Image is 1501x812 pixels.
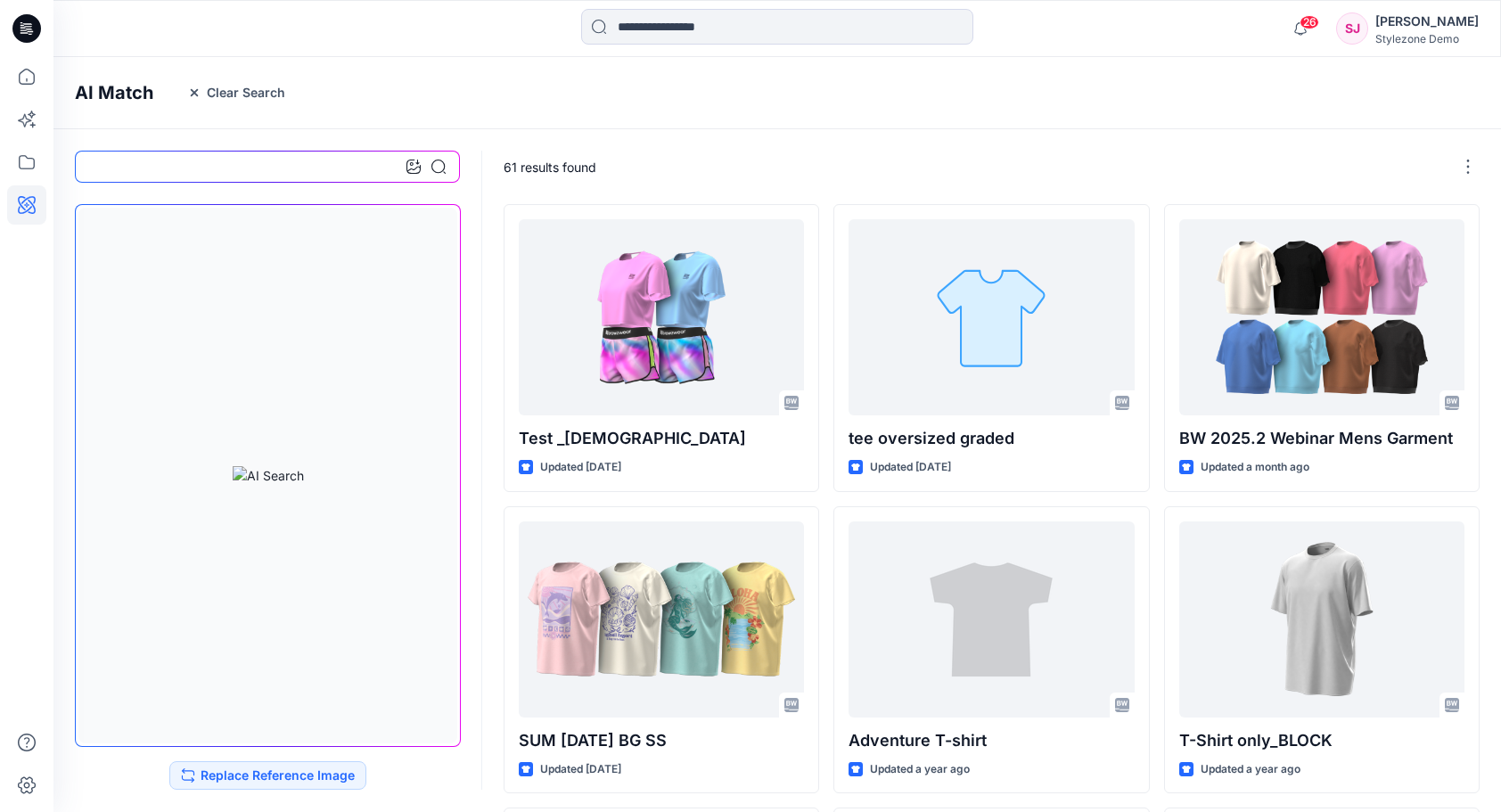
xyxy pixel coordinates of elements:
p: Updated [DATE] [540,760,621,779]
p: Test _[DEMOGRAPHIC_DATA] [519,426,804,451]
div: Stylezone Demo [1375,32,1479,45]
p: Updated a month ago [1201,458,1309,477]
a: Test _Ladies [519,219,804,415]
p: Updated a year ago [1201,760,1300,779]
p: BW 2025.2 Webinar Mens Garment [1179,426,1464,451]
p: Adventure T-shirt [849,728,1134,753]
span: 26 [1300,15,1319,29]
p: T-Shirt only_BLOCK [1179,728,1464,753]
div: SJ [1336,12,1368,45]
p: tee oversized graded [849,426,1134,451]
button: Clear Search [176,78,297,107]
img: AI Search [233,466,304,485]
p: Updated [DATE] [540,458,621,477]
a: SUM 26 MAY BG SS [519,521,804,718]
p: SUM [DATE] BG SS [519,728,804,753]
a: T-Shirt only_BLOCK [1179,521,1464,718]
p: 61 results found [504,158,596,176]
a: tee oversized graded [849,219,1134,415]
p: Updated a year ago [870,760,970,779]
button: Replace Reference Image [169,761,366,790]
a: BW 2025.2 Webinar Mens Garment [1179,219,1464,415]
h4: AI Match [75,82,153,103]
p: Updated [DATE] [870,458,951,477]
div: [PERSON_NAME] [1375,11,1479,32]
a: Adventure T-shirt [849,521,1134,718]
